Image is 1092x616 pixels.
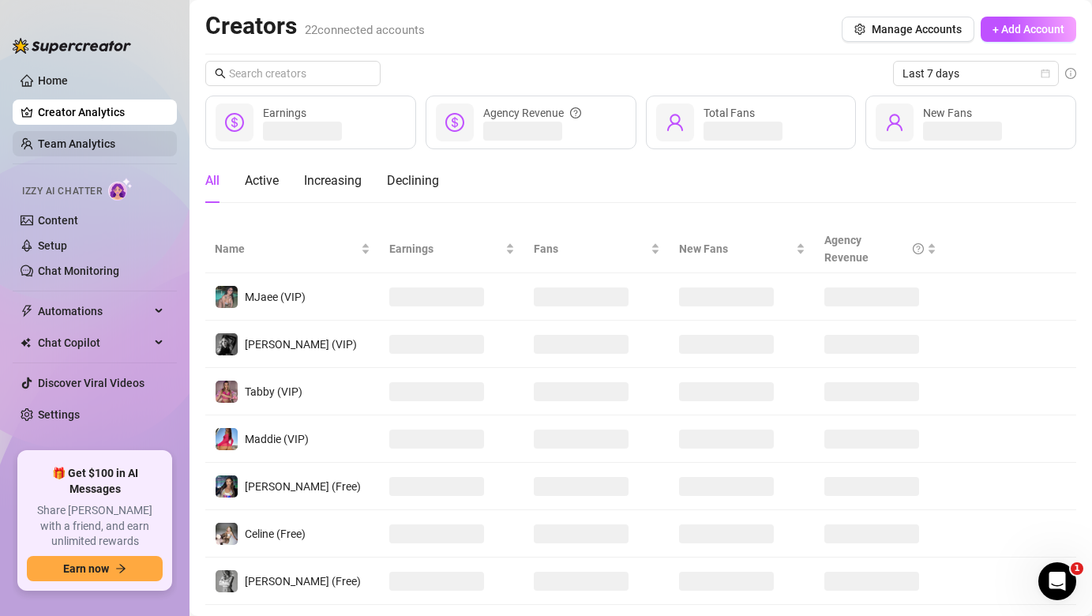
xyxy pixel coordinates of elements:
[38,214,78,227] a: Content
[263,107,306,119] span: Earnings
[704,107,755,119] span: Total Fans
[387,171,439,190] div: Declining
[885,113,904,132] span: user
[216,523,238,545] img: Celine (Free)
[534,240,647,257] span: Fans
[216,333,238,355] img: Kennedy (VIP)
[216,475,238,498] img: Maddie (Free)
[854,24,865,35] span: setting
[216,381,238,403] img: Tabby (VIP)
[245,338,357,351] span: [PERSON_NAME] (VIP)
[38,239,67,252] a: Setup
[913,231,924,266] span: question-circle
[245,433,309,445] span: Maddie (VIP)
[38,299,150,324] span: Automations
[902,62,1049,85] span: Last 7 days
[380,225,525,273] th: Earnings
[245,480,361,493] span: [PERSON_NAME] (Free)
[205,11,425,41] h2: Creators
[21,305,33,317] span: thunderbolt
[305,23,425,37] span: 22 connected accounts
[445,113,464,132] span: dollar-circle
[225,113,244,132] span: dollar-circle
[38,377,144,389] a: Discover Viral Videos
[38,137,115,150] a: Team Analytics
[229,65,358,82] input: Search creators
[245,291,306,303] span: MJaee (VIP)
[670,225,815,273] th: New Fans
[38,330,150,355] span: Chat Copilot
[1038,562,1076,600] iframe: Intercom live chat
[923,107,972,119] span: New Fans
[216,286,238,308] img: MJaee (VIP)
[27,556,163,581] button: Earn nowarrow-right
[215,240,358,257] span: Name
[483,104,581,122] div: Agency Revenue
[115,563,126,574] span: arrow-right
[842,17,974,42] button: Manage Accounts
[21,337,31,348] img: Chat Copilot
[216,570,238,592] img: Kennedy (Free)
[22,184,102,199] span: Izzy AI Chatter
[245,575,361,588] span: [PERSON_NAME] (Free)
[245,171,279,190] div: Active
[1065,68,1076,79] span: info-circle
[63,562,109,575] span: Earn now
[205,171,220,190] div: All
[215,68,226,79] span: search
[679,240,793,257] span: New Fans
[666,113,685,132] span: user
[824,231,923,266] div: Agency Revenue
[38,74,68,87] a: Home
[304,171,362,190] div: Increasing
[38,408,80,421] a: Settings
[389,240,503,257] span: Earnings
[1041,69,1050,78] span: calendar
[245,385,302,398] span: Tabby (VIP)
[524,225,670,273] th: Fans
[245,528,306,540] span: Celine (Free)
[872,23,962,36] span: Manage Accounts
[38,100,164,125] a: Creator Analytics
[38,265,119,277] a: Chat Monitoring
[205,225,380,273] th: Name
[1071,562,1083,575] span: 1
[27,503,163,550] span: Share [PERSON_NAME] with a friend, and earn unlimited rewards
[13,38,131,54] img: logo-BBDzfeDw.svg
[993,23,1064,36] span: + Add Account
[570,104,581,122] span: question-circle
[108,178,133,201] img: AI Chatter
[27,466,163,497] span: 🎁 Get $100 in AI Messages
[216,428,238,450] img: Maddie (VIP)
[981,17,1076,42] button: + Add Account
